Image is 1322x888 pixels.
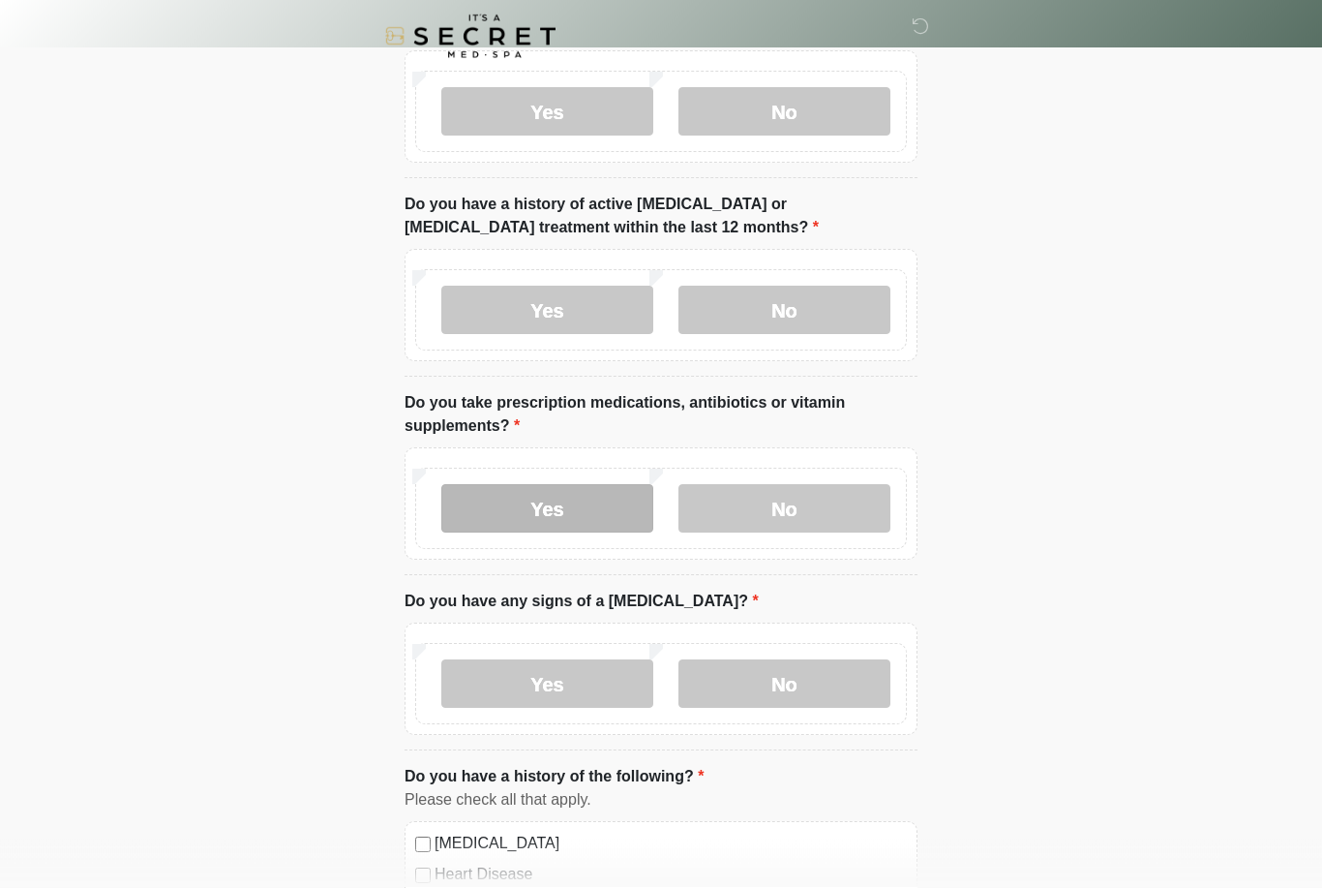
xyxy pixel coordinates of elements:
label: [MEDICAL_DATA] [435,833,907,856]
label: Do you have a history of the following? [405,766,704,789]
input: Heart Disease [415,869,431,884]
label: Yes [441,88,653,137]
label: Yes [441,287,653,335]
label: No [678,287,890,335]
label: Do you have a history of active [MEDICAL_DATA] or [MEDICAL_DATA] treatment within the last 12 mon... [405,194,917,240]
div: Please check all that apply. [405,789,917,812]
label: Do you take prescription medications, antibiotics or vitamin supplements? [405,392,917,439]
label: No [678,485,890,534]
input: [MEDICAL_DATA] [415,838,431,853]
label: Yes [441,485,653,534]
label: Heart Disease [435,864,907,887]
label: Do you have any signs of a [MEDICAL_DATA]? [405,591,759,614]
label: Yes [441,660,653,709]
label: No [678,660,890,709]
label: No [678,88,890,137]
img: It's A Secret Med Spa Logo [385,15,556,58]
